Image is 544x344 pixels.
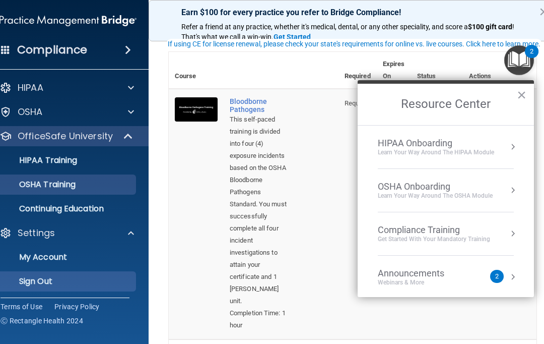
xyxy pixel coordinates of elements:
[411,52,463,89] th: Status
[230,113,288,307] div: This self-paced training is divided into four (4) exposure incidents based on the OSHA Bloodborne...
[378,138,494,149] div: HIPAA Onboarding
[378,181,493,192] div: OSHA Onboarding
[274,33,312,41] a: Get Started
[463,52,536,89] th: Actions
[378,268,464,279] div: Announcements
[517,87,526,103] button: Close
[230,307,288,331] div: Completion Time: 1 hour
[181,23,468,31] span: Refer a friend at any practice, whether it's medical, dental, or any other speciality, and score a
[168,40,540,47] div: If using CE for license renewal, please check your state's requirements for online vs. live cours...
[378,192,493,200] div: Learn your way around the OSHA module
[230,97,288,113] a: Bloodborne Pathogens
[378,235,490,244] div: Get Started with your mandatory training
[358,84,534,125] h2: Resource Center
[358,80,534,297] div: Resource Center
[18,106,43,118] p: OSHA
[181,8,524,17] p: Earn $100 for every practice you refer to Bridge Compliance!
[345,99,370,107] span: Required
[504,45,534,75] button: Open Resource Center, 2 new notifications
[54,302,100,312] a: Privacy Policy
[378,148,494,157] div: Learn Your Way around the HIPAA module
[530,51,533,65] div: 2
[17,43,87,57] h4: Compliance
[18,227,55,239] p: Settings
[468,23,512,31] strong: $100 gift card
[1,302,42,312] a: Terms of Use
[338,52,377,89] th: Required
[378,278,464,287] div: Webinars & More
[1,316,83,326] span: Ⓒ Rectangle Health 2024
[378,224,490,236] div: Compliance Training
[274,33,311,41] strong: Get Started
[377,52,411,89] th: Expires On
[166,39,542,49] button: If using CE for license renewal, please check your state's requirements for online vs. live cours...
[18,82,43,94] p: HIPAA
[18,130,113,142] p: OfficeSafe University
[169,52,224,89] th: Course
